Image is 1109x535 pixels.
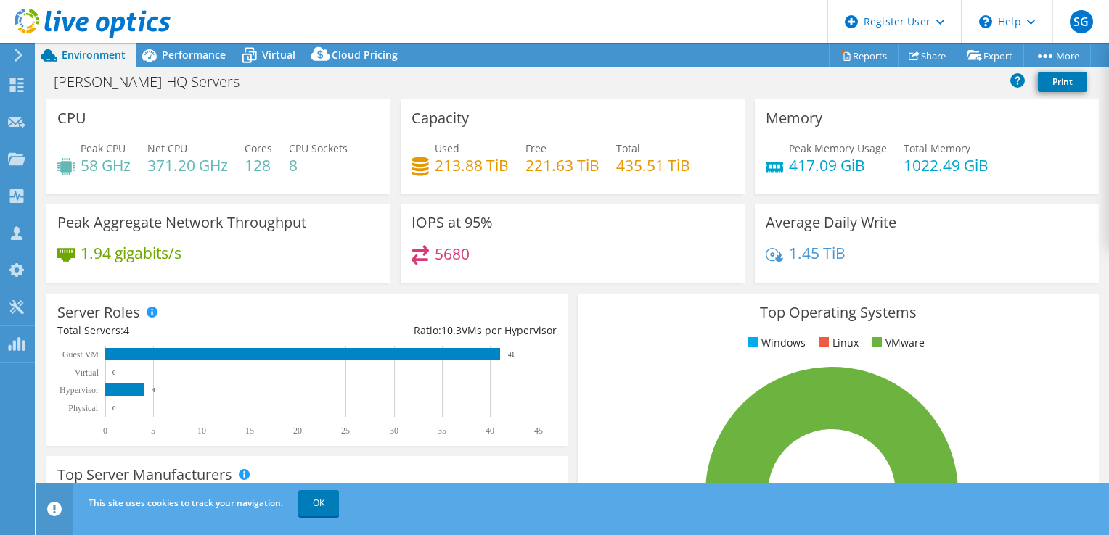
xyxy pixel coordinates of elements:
li: VMware [868,335,925,351]
text: 35 [438,426,446,436]
text: 41 [508,351,515,358]
h3: Top Server Manufacturers [57,467,232,483]
a: More [1023,44,1091,67]
div: Ratio: VMs per Hypervisor [307,323,557,339]
text: 5 [151,426,155,436]
a: Share [898,44,957,67]
text: 0 [103,426,107,436]
span: Virtual [262,48,295,62]
span: This site uses cookies to track your navigation. [89,497,283,509]
span: Performance [162,48,226,62]
a: Print [1038,72,1087,92]
h3: Peak Aggregate Network Throughput [57,215,306,231]
h4: 213.88 TiB [435,157,509,173]
text: 10 [197,426,206,436]
span: SG [1070,10,1093,33]
text: 15 [245,426,254,436]
text: 4 [152,386,155,394]
span: Total Memory [904,141,970,155]
span: Net CPU [147,141,187,155]
span: 4 [123,323,129,337]
span: Total [616,141,640,155]
text: 20 [293,426,302,436]
text: Hypervisor [60,385,99,395]
h3: Average Daily Write [766,215,896,231]
text: Guest VM [62,349,99,360]
svg: \n [979,15,992,28]
text: 0 [112,369,116,376]
text: 25 [341,426,350,436]
text: 40 [486,426,494,436]
h3: Server Roles [57,304,140,320]
h4: 1.45 TiB [789,245,846,261]
h4: 435.51 TiB [616,157,690,173]
span: Environment [62,48,126,62]
text: 45 [534,426,543,436]
h4: 5680 [435,246,470,262]
span: CPU Sockets [289,141,348,155]
h3: IOPS at 95% [412,215,493,231]
h4: 58 GHz [81,157,131,173]
h3: Top Operating Systems [589,304,1088,320]
span: Cloud Pricing [332,48,398,62]
h4: 128 [245,157,272,173]
div: Total Servers: [57,323,307,339]
a: Export [957,44,1024,67]
text: Physical [68,403,98,413]
h4: 371.20 GHz [147,157,228,173]
h4: 1022.49 GiB [904,157,989,173]
h3: CPU [57,110,86,126]
a: Reports [829,44,899,67]
h4: 8 [289,157,348,173]
text: 0 [112,405,116,412]
span: Peak Memory Usage [789,141,887,155]
a: OK [298,490,339,516]
h1: [PERSON_NAME]-HQ Servers [47,74,262,90]
h4: 1.94 gigabits/s [81,245,181,261]
text: Virtual [75,368,99,378]
li: Linux [815,335,859,351]
li: Windows [744,335,806,351]
h3: Capacity [412,110,469,126]
h4: 417.09 GiB [789,157,887,173]
span: 10.3 [441,323,462,337]
h3: Memory [766,110,822,126]
span: Peak CPU [81,141,126,155]
span: Cores [245,141,272,155]
span: Free [525,141,547,155]
span: Used [435,141,459,155]
h4: 221.63 TiB [525,157,599,173]
text: 30 [390,426,398,436]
